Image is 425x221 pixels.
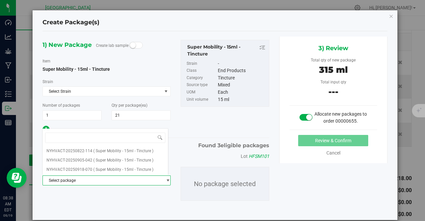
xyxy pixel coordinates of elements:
label: Create lab sample [96,41,128,51]
p: No package selected [181,167,269,200]
span: (ea) [140,103,147,108]
div: 15 ml [218,96,266,103]
label: Item [42,58,50,64]
label: Unit volume [187,96,216,103]
label: UOM [187,89,216,96]
span: Super Mobility - 15ml - Tincture [42,66,110,72]
input: 21 [112,111,170,120]
div: Super Mobility - 15ml - Tincture [187,44,266,57]
button: Review & Confirm [298,135,368,146]
span: Total qty of new package [311,58,356,62]
span: 3) Review [318,43,348,53]
iframe: Resource center [7,168,27,188]
span: Add new output [42,128,49,133]
input: 1 [43,111,101,120]
div: - [218,60,266,67]
span: Select package [43,176,162,185]
div: Mixed [218,81,266,89]
label: Class [187,67,216,74]
span: select [162,176,170,185]
label: Strain [42,79,53,85]
span: Found eligible packages [198,142,269,150]
span: Allocate new packages to order 00000655. [314,111,367,124]
h4: Create Package(s) [42,18,99,27]
div: Tincture [218,74,266,82]
a: Cancel [326,150,340,156]
span: HFSM101 [249,154,269,159]
div: Each [218,89,266,96]
span: 3 [217,142,220,149]
div: End Products [218,67,266,74]
span: Number of packages [42,103,80,108]
span: select [162,87,170,96]
span: Lot [241,154,248,159]
span: --- [328,86,338,97]
span: 315 ml [319,64,348,75]
span: Qty per package [112,103,147,108]
span: Select Strain [43,87,162,96]
span: Total input qty [320,80,346,84]
span: 1) New Package [42,40,92,50]
label: Source type [187,81,216,89]
label: Category [187,74,216,82]
label: Strain [187,60,216,67]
